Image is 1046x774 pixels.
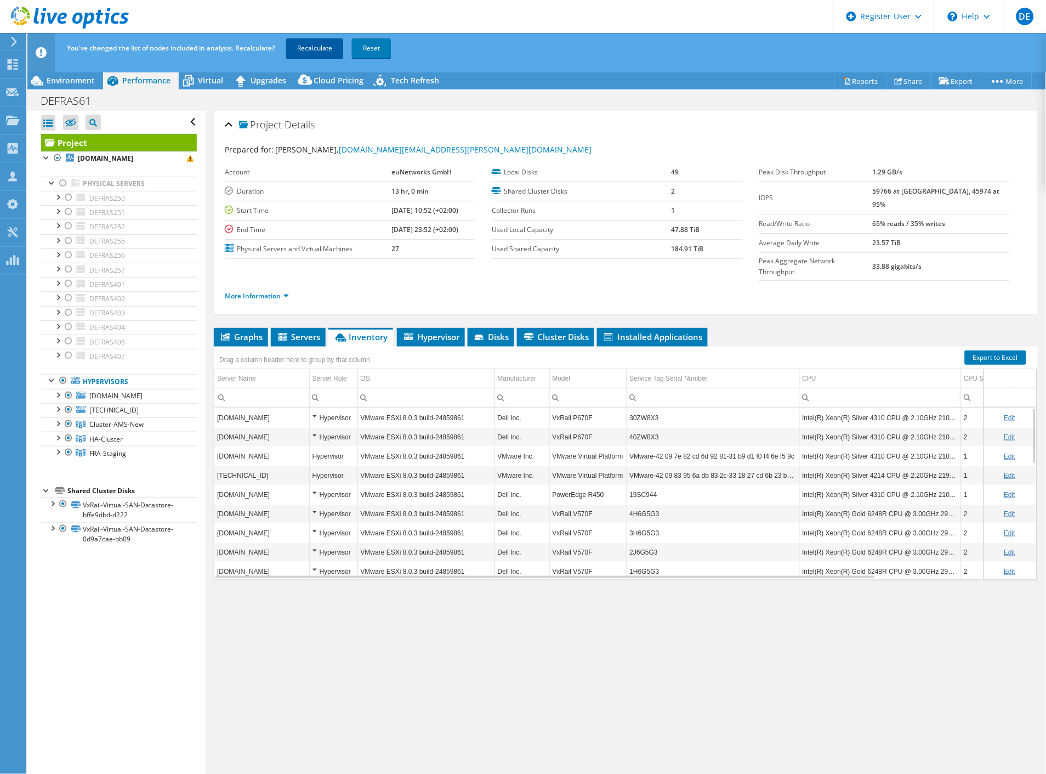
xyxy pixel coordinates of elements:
[627,543,799,562] td: Column Service Tag Serial Number, Value 2J6G5G3
[309,543,357,562] td: Column Server Role, Value Hypervisor
[286,38,343,58] a: Recalculate
[41,446,197,460] a: FRA-Staging
[89,194,125,203] span: DEFRAS250
[494,427,549,447] td: Column Manufacturer, Value Dell Inc.
[492,186,671,197] label: Shared Cluster Disks
[225,167,391,178] label: Account
[214,485,309,504] td: Column Server Name, Value nlams1x30.de.gvn-europe.com
[357,466,494,485] td: Column OS, Value VMware ESXi 8.0.3 build-24859861
[309,408,357,427] td: Column Server Role, Value Hypervisor
[357,369,494,388] td: OS Column
[89,449,126,458] span: FRA-Staging
[553,372,571,385] div: Model
[47,75,95,86] span: Environment
[214,388,309,407] td: Column Server Name, Filter cell
[759,167,873,178] label: Peak Disk Throughput
[89,434,123,444] span: HA-Cluster
[799,466,961,485] td: Column CPU, Value Intel(R) Xeon(R) Silver 4214 CPU @ 2.20GHz 219 GHz
[799,523,961,543] td: Column CPU, Value Intel(R) Xeon(R) Gold 6248R CPU @ 3.00GHz 299 GHz
[961,485,1013,504] td: Column CPU Sockets, Value 1
[961,562,1013,581] td: Column CPU Sockets, Value 2
[759,218,873,229] label: Read/Write Ratio
[67,43,275,53] span: You've changed the list of nodes included in analysis. Recalculate?
[549,523,627,543] td: Column Model, Value VxRail V570F
[549,369,627,388] td: Model Column
[961,504,1013,523] td: Column CPU Sockets, Value 2
[214,543,309,562] td: Column Server Name, Value defra3x32.de.gvn-europe.com
[948,12,958,21] svg: \n
[276,331,320,342] span: Servers
[225,244,391,255] label: Physical Servers and Virtual Machines
[961,447,1013,466] td: Column CPU Sockets, Value 1
[41,277,197,291] a: DEFRAS401
[549,388,627,407] td: Column Model, Filter cell
[799,388,961,407] td: Column CPU, Filter cell
[494,466,549,485] td: Column Manufacturer, Value VMware Inc.
[312,372,347,385] div: Server Role
[309,485,357,504] td: Column Server Role, Value Hypervisor
[198,75,223,86] span: Virtual
[522,331,589,342] span: Cluster Disks
[309,466,357,485] td: Column Server Role, Value Hypervisor
[312,546,355,559] div: Hypervisor
[309,523,357,543] td: Column Server Role, Value Hypervisor
[214,562,309,581] td: Column Server Name, Value defra2x31.de.gvn-europe.com
[961,388,1013,407] td: Column CPU Sockets, Filter cell
[309,562,357,581] td: Column Server Role, Value Hypervisor
[89,323,125,332] span: DEFRAS404
[494,369,549,388] td: Manufacturer Column
[799,408,961,427] td: Column CPU, Value Intel(R) Xeon(R) Silver 4310 CPU @ 2.10GHz 210 GHz
[671,187,675,196] b: 2
[41,248,197,263] a: DEFRAS256
[214,347,1037,580] div: Data grid
[122,75,170,86] span: Performance
[214,408,309,427] td: Column Server Name, Value nlamsx27.de.gvn-europe.com
[41,403,197,417] a: [TECHNICAL_ID]
[89,294,125,303] span: DEFRAS402
[965,351,1026,365] a: Export to Excel
[225,144,274,155] label: Prepared for:
[549,562,627,581] td: Column Model, Value VxRail V570F
[392,187,429,196] b: 13 hr, 0 min
[492,205,671,216] label: Collector Runs
[41,522,197,546] a: VxRail-Virtual-SAN-Datastore-0d9a7cae-bb09
[799,369,961,388] td: CPU Column
[361,372,370,385] div: OS
[549,408,627,427] td: Column Model, Value VxRail P670F
[89,420,144,429] span: Cluster-AMS-New
[41,374,197,388] a: Hypervisors
[41,219,197,234] a: DEFRAS252
[41,349,197,363] a: DEFRAS407
[630,372,708,385] div: Service Tag Serial Number
[671,206,675,215] b: 1
[392,206,459,215] b: [DATE] 10:52 (+02:00)
[357,408,494,427] td: Column OS, Value VMware ESXi 8.0.3 build-24859861
[961,408,1013,427] td: Column CPU Sockets, Value 2
[494,543,549,562] td: Column Manufacturer, Value Dell Inc.
[886,72,931,89] a: Share
[225,186,391,197] label: Duration
[41,151,197,166] a: [DOMAIN_NAME]
[494,523,549,543] td: Column Manufacturer, Value Dell Inc.
[799,427,961,447] td: Column CPU, Value Intel(R) Xeon(R) Silver 4310 CPU @ 2.10GHz 210 GHz
[1004,510,1015,518] a: Edit
[312,565,355,578] div: Hypervisor
[41,320,197,335] a: DEFRAS404
[41,432,197,446] a: HA-Cluster
[671,244,703,253] b: 184.91 TiB
[671,225,700,234] b: 47.88 TiB
[494,485,549,504] td: Column Manufacturer, Value Dell Inc.
[214,447,309,466] td: Column Server Name, Value nlamss62.de.gvn-europe.com
[357,447,494,466] td: Column OS, Value VMware ESXi 8.0.3 build-24859861
[627,466,799,485] td: Column Service Tag Serial Number, Value VMware-42 09 83 95 6a db 83 2c-33 18 27 cd 6b 23 b1 6f
[89,265,125,275] span: DEFRAS257
[219,331,263,342] span: Graphs
[357,388,494,407] td: Column OS, Filter cell
[492,167,671,178] label: Local Disks
[309,427,357,447] td: Column Server Role, Value Hypervisor
[549,427,627,447] td: Column Model, Value VxRail P670F
[671,167,679,177] b: 49
[41,498,197,522] a: VxRail-Virtual-SAN-Datastore-bffe9dbd-d222
[89,222,125,231] span: DEFRAS252
[494,408,549,427] td: Column Manufacturer, Value Dell Inc.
